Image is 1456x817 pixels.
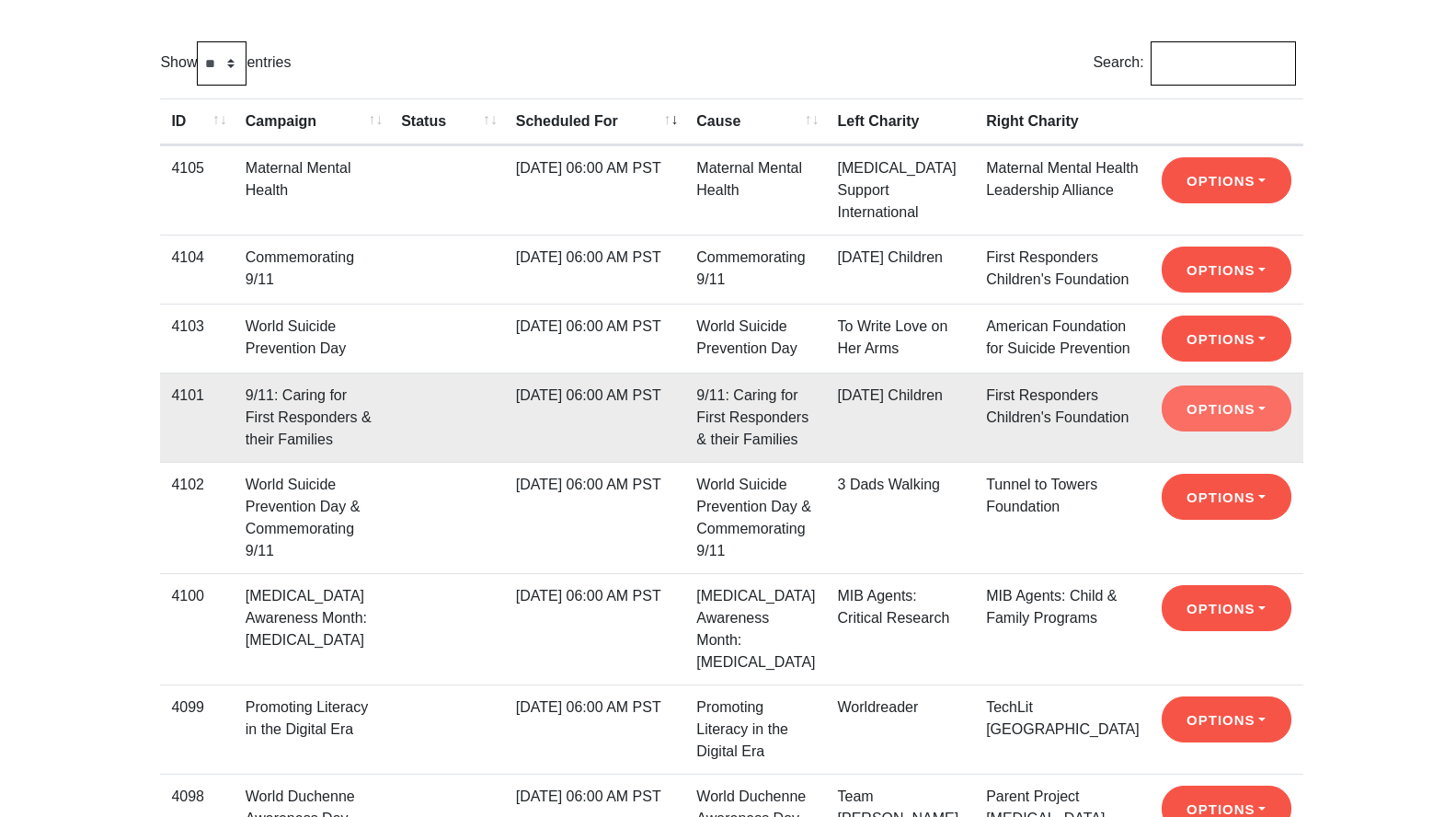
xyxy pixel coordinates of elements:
a: Maternal Mental Health Leadership Alliance [986,160,1138,198]
td: [MEDICAL_DATA] Awareness Month: [MEDICAL_DATA] [235,573,390,685]
label: Search: [1093,41,1295,86]
td: [DATE] 06:00 AM PST [505,573,686,685]
th: Status: activate to sort column ascending [390,98,505,145]
button: Options [1162,585,1291,631]
td: 9/11: Caring for First Responders & their Families [685,373,826,462]
a: [MEDICAL_DATA] Support International [838,160,957,220]
th: Cause: activate to sort column ascending [685,98,826,145]
td: 4099 [160,685,234,774]
button: Options [1162,247,1291,293]
td: 4103 [160,304,234,373]
button: Options [1162,474,1291,520]
td: [DATE] 06:00 AM PST [505,235,686,304]
a: First Responders Children's Foundation [986,387,1129,425]
a: Worldreader [838,699,919,715]
td: [MEDICAL_DATA] Awareness Month: [MEDICAL_DATA] [685,573,826,685]
th: ID: activate to sort column ascending [160,98,234,145]
td: Commemorating 9/11 [685,235,826,304]
button: Options [1162,385,1291,432]
td: [DATE] 06:00 AM PST [505,462,686,573]
a: MIB Agents: Child & Family Programs [986,588,1117,626]
input: Search: [1151,41,1296,86]
td: World Suicide Prevention Day [685,304,826,373]
td: World Suicide Prevention Day & Commemorating 9/11 [685,462,826,573]
a: [DATE] Children [838,387,943,403]
td: Maternal Mental Health [235,145,390,235]
td: [DATE] 06:00 AM PST [505,145,686,235]
td: Promoting Literacy in the Digital Era [685,685,826,774]
td: [DATE] 06:00 AM PST [505,685,686,774]
th: Campaign: activate to sort column ascending [235,98,390,145]
td: Commemorating 9/11 [235,235,390,304]
td: 4100 [160,573,234,685]
td: Maternal Mental Health [685,145,826,235]
td: 4104 [160,235,234,304]
a: [DATE] Children [838,249,943,265]
th: Scheduled For: activate to sort column ascending [505,98,686,145]
a: To Write Love on Her Arms [838,318,948,356]
button: Options [1162,157,1291,203]
a: TechLit [GEOGRAPHIC_DATA] [986,699,1140,737]
td: [DATE] 06:00 AM PST [505,304,686,373]
label: Show entries [160,41,291,86]
a: First Responders Children's Foundation [986,249,1129,287]
td: World Suicide Prevention Day & Commemorating 9/11 [235,462,390,573]
a: Tunnel to Towers Foundation [986,477,1097,514]
a: MIB Agents: Critical Research [838,588,950,626]
td: 4105 [160,145,234,235]
td: [DATE] 06:00 AM PST [505,373,686,462]
td: 9/11: Caring for First Responders & their Families [235,373,390,462]
button: Options [1162,316,1291,362]
td: 4102 [160,462,234,573]
a: 3 Dads Walking [838,477,940,492]
th: Right Charity [975,98,1151,145]
td: Promoting Literacy in the Digital Era [235,685,390,774]
button: Options [1162,696,1291,742]
td: 4101 [160,373,234,462]
td: World Suicide Prevention Day [235,304,390,373]
a: American Foundation for Suicide Prevention [986,318,1130,356]
th: Left Charity [827,98,976,145]
select: Showentries [197,41,246,86]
